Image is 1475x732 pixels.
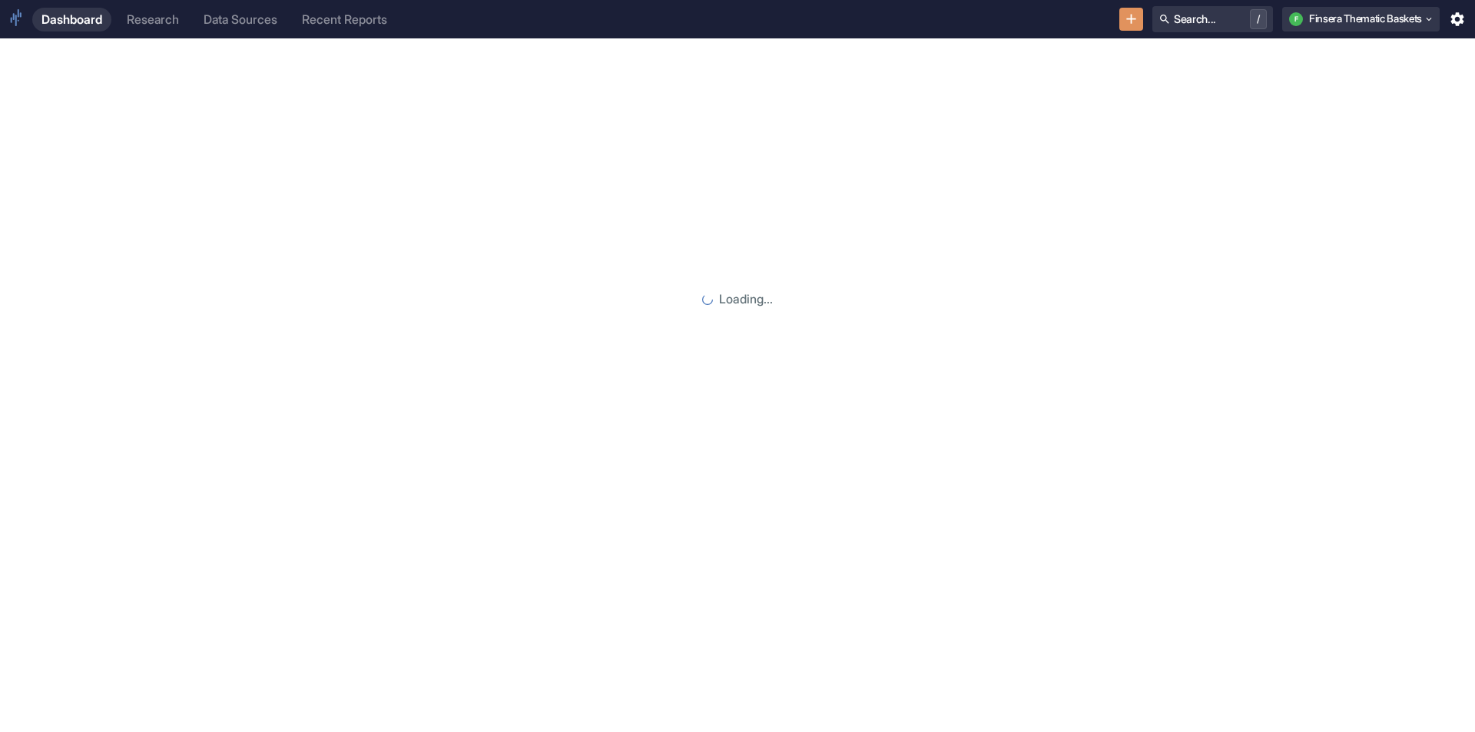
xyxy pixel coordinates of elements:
a: Data Sources [194,8,287,31]
button: New Resource [1119,8,1143,31]
button: Search.../ [1152,6,1273,32]
p: Loading... [719,290,773,309]
a: Research [118,8,188,31]
div: Recent Reports [302,12,387,27]
div: Research [127,12,179,27]
button: FFinsera Thematic Baskets [1282,7,1440,31]
div: Data Sources [204,12,277,27]
a: Dashboard [32,8,111,31]
div: Dashboard [41,12,102,27]
a: Recent Reports [293,8,396,31]
div: F [1289,12,1303,26]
